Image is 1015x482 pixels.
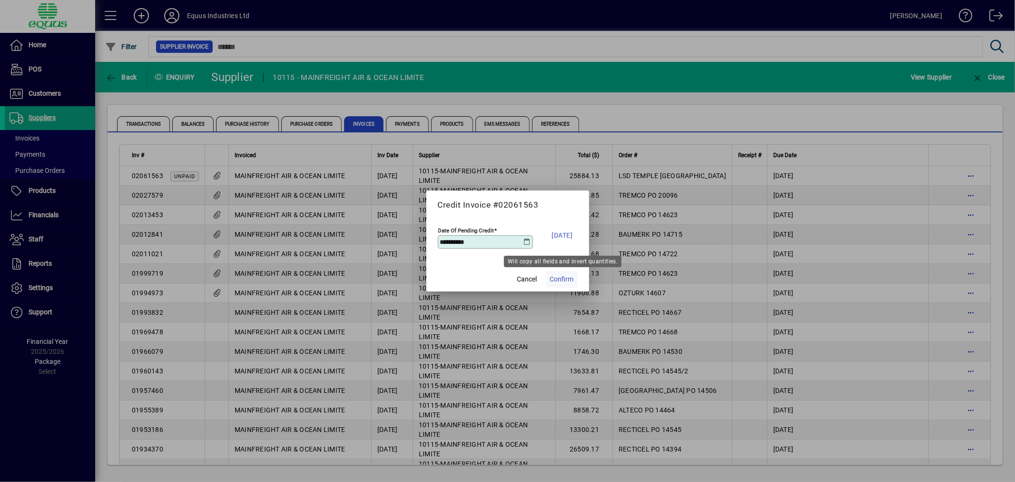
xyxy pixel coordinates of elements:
span: [DATE] [552,230,573,241]
button: Confirm [546,271,578,288]
span: Cancel [517,274,537,284]
h5: Credit Invoice #02061563 [438,200,578,210]
div: Will copy all fields and invert quantities. [504,256,621,267]
span: Confirm [550,274,574,284]
mat-label: Date Of Pending Credit [438,227,494,234]
button: Cancel [512,271,542,288]
button: [DATE] [547,223,578,247]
